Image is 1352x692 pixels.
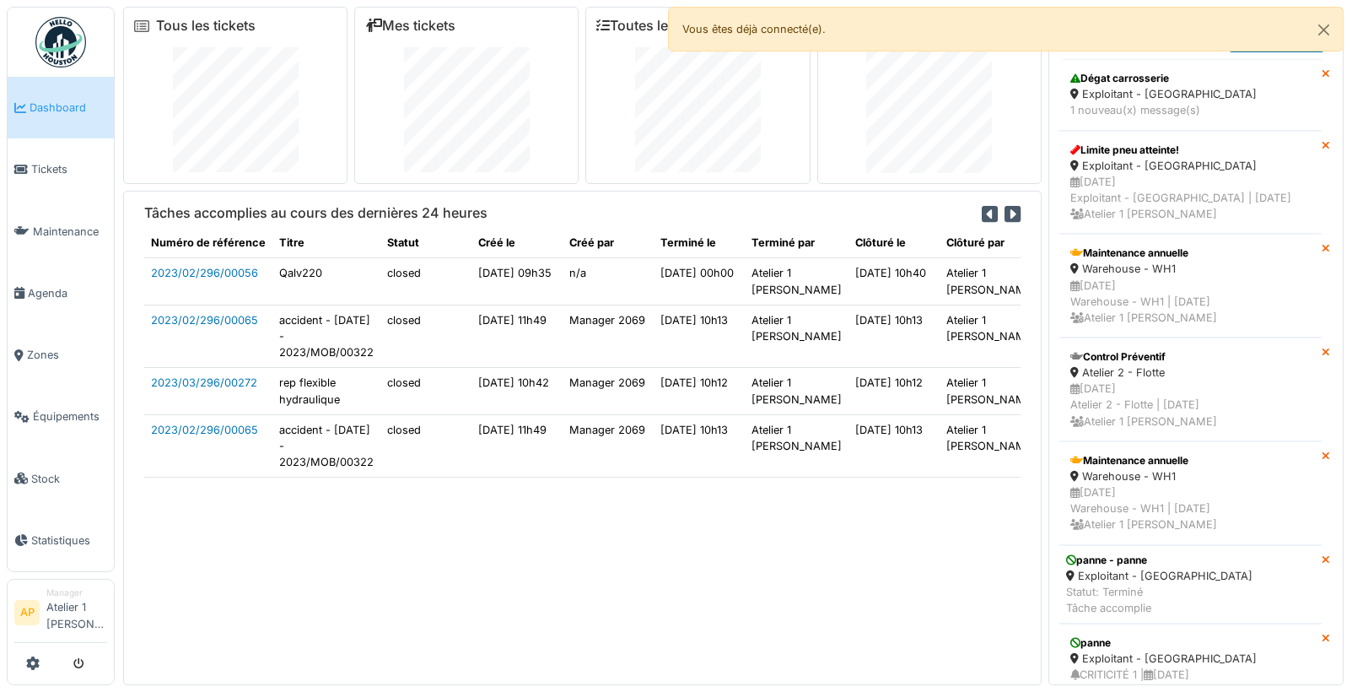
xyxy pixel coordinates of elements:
td: rep flexible hydraulique [272,368,380,414]
td: [DATE] 10h13 [848,414,940,478]
a: Agenda [8,262,114,324]
td: [DATE] 09h35 [471,258,563,305]
th: Clôturé le [848,228,940,258]
div: Warehouse - WH1 [1070,261,1311,277]
a: Tickets [8,138,114,200]
td: [DATE] 11h49 [471,414,563,478]
a: AP ManagerAtelier 1 [PERSON_NAME] [14,587,107,643]
td: n/a [563,258,654,305]
th: Statut [380,228,471,258]
td: [DATE] 11h49 [471,305,563,368]
div: Maintenance annuelle [1070,453,1311,468]
div: Exploitant - [GEOGRAPHIC_DATA] [1070,158,1311,174]
div: Warehouse - WH1 [1070,468,1311,484]
div: [DATE] Warehouse - WH1 | [DATE] Atelier 1 [PERSON_NAME] [1070,278,1311,327]
th: Terminé le [654,228,745,258]
td: Manager 2069 [563,414,654,478]
a: Maintenance annuelle Warehouse - WH1 [DATE]Warehouse - WH1 | [DATE] Atelier 1 [PERSON_NAME] [1059,441,1322,545]
td: Atelier 1 [PERSON_NAME] [940,368,1043,414]
a: Limite pneu atteinte! Exploitant - [GEOGRAPHIC_DATA] [DATE]Exploitant - [GEOGRAPHIC_DATA] | [DATE... [1059,131,1322,235]
td: [DATE] 10h13 [654,414,745,478]
td: Atelier 1 [PERSON_NAME] [745,414,848,478]
a: 2023/03/296/00272 [151,376,257,389]
a: Maintenance annuelle Warehouse - WH1 [DATE]Warehouse - WH1 | [DATE] Atelier 1 [PERSON_NAME] [1059,234,1322,338]
div: Limite pneu atteinte! [1070,143,1311,158]
a: 2023/02/296/00056 [151,267,258,279]
span: Agenda [28,285,107,301]
a: panne - panne Exploitant - [GEOGRAPHIC_DATA] Statut: TerminéTâche accomplie [1059,545,1322,624]
td: closed [380,414,471,478]
a: Tous les tickets [156,18,256,34]
span: Zones [27,347,107,363]
span: Maintenance [33,224,107,240]
a: Statistiques [8,510,114,571]
div: [DATE] Exploitant - [GEOGRAPHIC_DATA] | [DATE] Atelier 1 [PERSON_NAME] [1070,174,1311,223]
td: Qalv220 [272,258,380,305]
td: Atelier 1 [PERSON_NAME] [940,414,1043,478]
td: [DATE] 10h13 [848,305,940,368]
a: Zones [8,324,114,386]
th: Créé le [471,228,563,258]
td: closed [380,258,471,305]
td: closed [380,368,471,414]
a: Dashboard [8,77,114,138]
div: [DATE] Atelier 2 - Flotte | [DATE] Atelier 1 [PERSON_NAME] [1070,381,1311,430]
div: panne - panne [1066,553,1252,568]
div: Exploitant - [GEOGRAPHIC_DATA] [1070,651,1311,667]
div: [DATE] Warehouse - WH1 | [DATE] Atelier 1 [PERSON_NAME] [1070,484,1311,533]
li: Atelier 1 [PERSON_NAME] [46,587,107,639]
th: Titre [272,228,380,258]
span: Équipements [33,408,107,424]
td: [DATE] 10h12 [654,368,745,414]
div: Exploitant - [GEOGRAPHIC_DATA] [1070,86,1311,102]
a: Mes tickets [365,18,455,34]
div: Atelier 2 - Flotte [1070,365,1311,381]
div: Exploitant - [GEOGRAPHIC_DATA] [1066,568,1252,584]
a: Stock [8,448,114,510]
th: Numéro de référence [144,228,272,258]
a: Équipements [8,386,114,447]
span: Statistiques [31,533,107,549]
td: [DATE] 10h13 [654,305,745,368]
div: panne [1070,635,1311,651]
td: [DATE] 10h40 [848,258,940,305]
div: Vous êtes déjà connecté(e). [668,7,1344,51]
td: Manager 2069 [563,305,654,368]
a: 2023/02/296/00065 [151,314,258,327]
td: Atelier 1 [PERSON_NAME] [940,305,1043,368]
th: Terminé par [745,228,848,258]
td: Atelier 1 [PERSON_NAME] [745,305,848,368]
a: 2023/02/296/00065 [151,424,258,436]
a: Dégat carrosserie Exploitant - [GEOGRAPHIC_DATA] 1 nouveau(x) message(s) [1059,59,1322,130]
li: AP [14,600,40,625]
td: Atelier 1 [PERSON_NAME] [940,258,1043,305]
td: closed [380,305,471,368]
a: Maintenance [8,201,114,262]
div: Manager [46,587,107,599]
th: Clôturé par [940,228,1043,258]
span: Stock [31,471,107,487]
div: Control Préventif [1070,349,1311,365]
td: Manager 2069 [563,368,654,414]
span: Dashboard [30,100,107,116]
div: Statut: Terminé Tâche accomplie [1066,584,1252,616]
div: Maintenance annuelle [1070,246,1311,261]
span: Tickets [31,161,107,177]
td: Atelier 1 [PERSON_NAME] [745,368,848,414]
button: Close [1305,8,1343,52]
a: Control Préventif Atelier 2 - Flotte [DATE]Atelier 2 - Flotte | [DATE] Atelier 1 [PERSON_NAME] [1059,338,1322,441]
td: accident - [DATE] - 2023/MOB/00322 [272,414,380,478]
a: Toutes les tâches [596,18,722,34]
td: [DATE] 00h00 [654,258,745,305]
td: [DATE] 10h42 [471,368,563,414]
th: Créé par [563,228,654,258]
div: Dégat carrosserie [1070,71,1311,86]
td: [DATE] 10h12 [848,368,940,414]
td: Atelier 1 [PERSON_NAME] [745,258,848,305]
div: 1 nouveau(x) message(s) [1070,102,1311,118]
img: Badge_color-CXgf-gQk.svg [35,17,86,68]
h6: Tâches accomplies au cours des dernières 24 heures [144,205,487,221]
td: accident - [DATE] - 2023/MOB/00322 [272,305,380,368]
